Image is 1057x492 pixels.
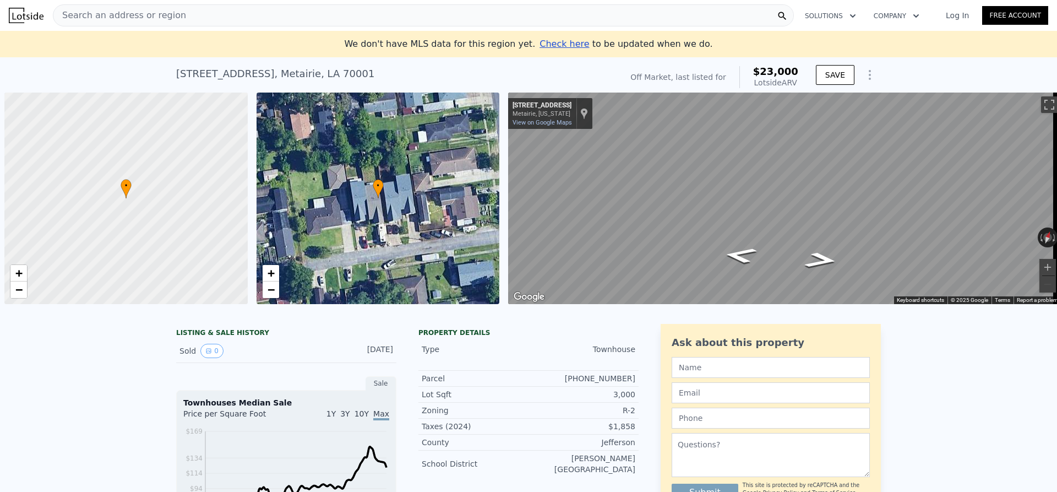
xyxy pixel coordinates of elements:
[422,421,528,432] div: Taxes (2024)
[344,344,393,358] div: [DATE]
[528,389,635,400] div: 3,000
[528,453,635,475] div: [PERSON_NAME][GEOGRAPHIC_DATA]
[186,455,203,462] tspan: $134
[528,437,635,448] div: Jefferson
[186,469,203,477] tspan: $114
[53,9,186,22] span: Search an address or region
[267,283,274,296] span: −
[121,181,132,191] span: •
[753,66,798,77] span: $23,000
[796,6,865,26] button: Solutions
[528,421,635,432] div: $1,858
[10,282,27,298] a: Zoom out
[513,101,571,110] div: [STREET_ADDRESS]
[580,107,588,120] a: Show location on map
[528,405,635,416] div: R-2
[267,266,274,280] span: +
[422,373,528,384] div: Parcel
[630,72,726,83] div: Off Market, last listed for
[1038,228,1044,247] button: Rotate counterclockwise
[995,297,1010,303] a: Terms (opens in new tab)
[366,376,396,391] div: Sale
[183,408,286,426] div: Price per Square Foot
[373,179,384,198] div: •
[263,282,279,298] a: Zoom out
[422,389,528,400] div: Lot Sqft
[1040,227,1055,248] button: Reset the view
[933,10,982,21] a: Log In
[355,409,369,418] span: 10Y
[326,409,336,418] span: 1Y
[344,37,712,51] div: We don't have MLS data for this region yet.
[1039,276,1056,293] button: Zoom out
[422,405,528,416] div: Zoning
[540,37,712,51] div: to be updated when we do.
[672,408,870,429] input: Phone
[859,64,881,86] button: Show Options
[753,77,798,88] div: Lotside ARV
[418,328,639,337] div: Property details
[897,296,944,304] button: Keyboard shortcuts
[15,266,23,280] span: +
[263,265,279,282] a: Zoom in
[422,437,528,448] div: County
[179,344,277,358] div: Sold
[513,119,572,126] a: View on Google Maps
[513,110,571,117] div: Metairie, [US_STATE]
[672,357,870,378] input: Name
[183,397,389,408] div: Townhouses Median Sale
[816,65,854,85] button: SAVE
[528,344,635,355] div: Townhouse
[710,244,771,267] path: Go West, Norton St
[511,290,547,304] img: Google
[200,344,224,358] button: View historical data
[672,335,870,350] div: Ask about this property
[373,181,384,191] span: •
[176,328,396,339] div: LISTING & SALE HISTORY
[186,428,203,435] tspan: $169
[176,66,374,82] div: [STREET_ADDRESS] , Metairie , LA 70001
[9,8,43,23] img: Lotside
[422,344,528,355] div: Type
[373,409,389,420] span: Max
[422,458,528,469] div: School District
[15,283,23,296] span: −
[528,373,635,384] div: [PHONE_NUMBER]
[340,409,350,418] span: 3Y
[1039,259,1056,275] button: Zoom in
[10,265,27,282] a: Zoom in
[951,297,988,303] span: © 2025 Google
[865,6,928,26] button: Company
[121,179,132,198] div: •
[540,39,589,49] span: Check here
[982,6,1048,25] a: Free Account
[791,248,852,272] path: Go East, Norton St
[672,382,870,403] input: Email
[511,290,547,304] a: Open this area in Google Maps (opens a new window)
